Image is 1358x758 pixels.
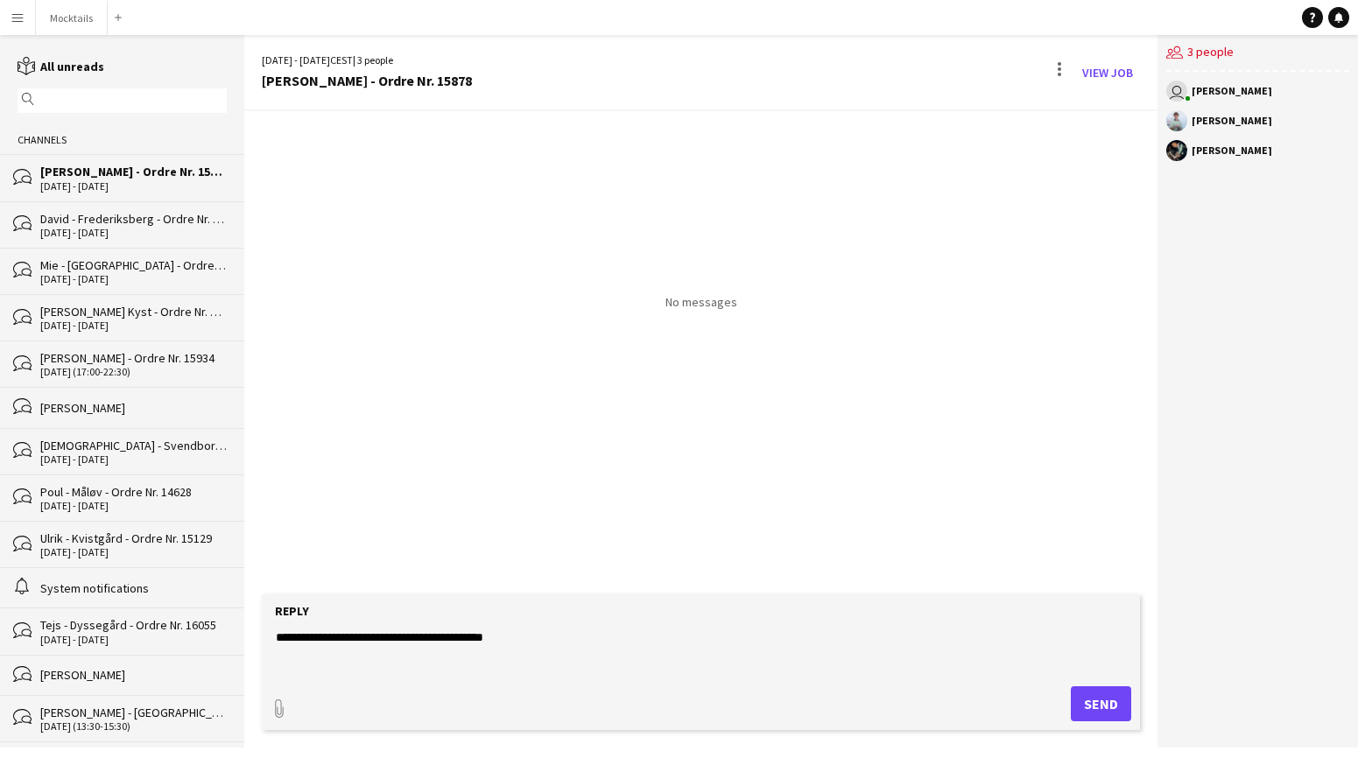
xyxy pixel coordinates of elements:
[40,617,227,633] div: Tejs - Dyssegård - Ordre Nr. 16055
[275,603,309,619] label: Reply
[40,453,227,466] div: [DATE] - [DATE]
[36,1,108,35] button: Mocktails
[40,366,227,378] div: [DATE] (17:00-22:30)
[40,667,227,683] div: [PERSON_NAME]
[40,484,227,500] div: Poul - Måløv - Ordre Nr. 14628
[40,257,227,273] div: Mie - [GEOGRAPHIC_DATA] - Ordre Nr. 15671
[1192,116,1272,126] div: [PERSON_NAME]
[40,319,227,332] div: [DATE] - [DATE]
[330,53,353,67] span: CEST
[40,546,227,558] div: [DATE] - [DATE]
[665,294,737,310] p: No messages
[40,211,227,227] div: David - Frederiksberg - Ordre Nr. 16038
[1075,59,1140,87] a: View Job
[40,634,227,646] div: [DATE] - [DATE]
[18,59,104,74] a: All unreads
[40,720,227,733] div: [DATE] (13:30-15:30)
[1192,86,1272,96] div: [PERSON_NAME]
[1071,686,1131,721] button: Send
[40,400,227,416] div: [PERSON_NAME]
[40,180,227,193] div: [DATE] - [DATE]
[1166,35,1349,72] div: 3 people
[40,227,227,239] div: [DATE] - [DATE]
[40,705,227,720] div: [PERSON_NAME] - [GEOGRAPHIC_DATA] - Ordre Nr. 16092
[262,73,472,88] div: [PERSON_NAME] - Ordre Nr. 15878
[40,273,227,285] div: [DATE] - [DATE]
[40,164,227,179] div: [PERSON_NAME] - Ordre Nr. 15878
[40,438,227,453] div: [DEMOGRAPHIC_DATA] - Svendborg - Ordre Nr. 12836
[40,500,227,512] div: [DATE] - [DATE]
[40,304,227,319] div: [PERSON_NAME] Kyst - Ordre Nr. 16156
[40,580,227,596] div: System notifications
[1192,145,1272,156] div: [PERSON_NAME]
[40,350,227,366] div: [PERSON_NAME] - Ordre Nr. 15934
[262,53,472,68] div: [DATE] - [DATE] | 3 people
[40,530,227,546] div: Ulrik - Kvistgård - Ordre Nr. 15129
